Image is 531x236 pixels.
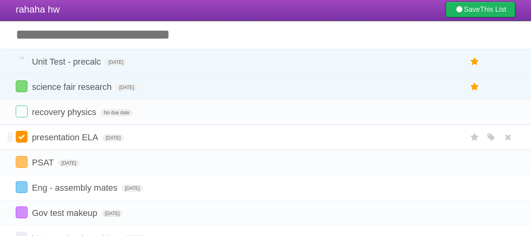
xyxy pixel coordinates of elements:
[467,80,482,93] label: Star task
[32,158,56,167] span: PSAT
[467,55,482,68] label: Star task
[467,131,482,144] label: Star task
[32,132,100,142] span: presentation ELA
[32,57,103,67] span: Unit Test - precalc
[105,59,127,66] span: [DATE]
[101,109,132,116] span: No due date
[16,80,28,92] label: Done
[16,106,28,117] label: Done
[102,210,123,217] span: [DATE]
[16,131,28,143] label: Done
[32,82,114,92] span: science fair research
[16,206,28,218] label: Done
[16,55,28,67] label: Done
[16,181,28,193] label: Done
[103,134,124,141] span: [DATE]
[16,4,60,15] span: rahaha hw
[480,6,506,13] b: This List
[16,156,28,168] label: Done
[58,160,79,167] span: [DATE]
[32,183,119,193] span: Eng - assembly mates
[116,84,137,91] span: [DATE]
[122,185,143,192] span: [DATE]
[32,208,99,218] span: Gov test makeup
[32,107,98,117] span: recovery physics
[446,2,515,17] a: SaveThis List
